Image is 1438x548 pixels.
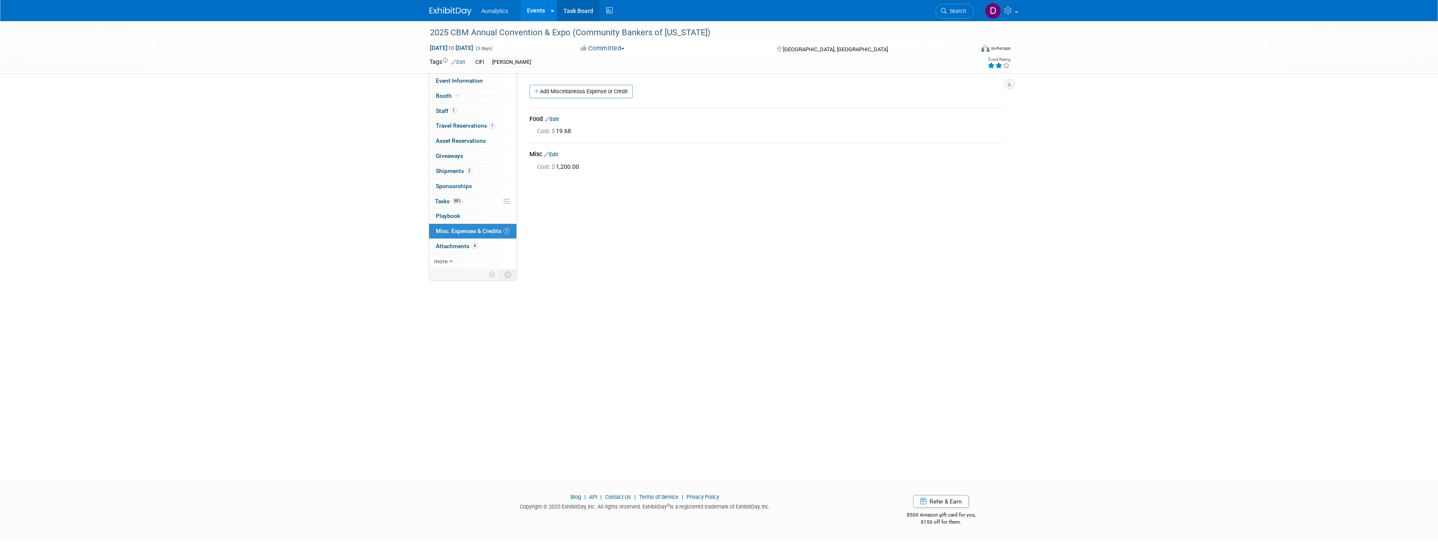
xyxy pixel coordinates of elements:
img: Dan Fenech [985,3,1001,19]
td: Toggle Event Tabs [499,269,516,280]
div: Event Rating [987,58,1010,62]
a: Tasks88% [429,194,516,209]
span: Event Information [436,77,483,84]
span: (3 days) [475,46,492,51]
div: $500 Amazon gift card for you, [873,506,1009,525]
span: | [632,494,638,500]
div: [PERSON_NAME] [490,58,534,67]
span: Tasks [435,198,463,205]
span: Travel Reservations [436,122,495,129]
span: Booth [436,92,461,99]
a: Booth [429,89,516,103]
span: Cost: $ [537,128,556,134]
div: $150 off for them. [873,519,1009,526]
div: Event Format [925,44,1011,56]
span: 19.68 [537,128,574,134]
a: Edit [544,152,558,157]
img: Format-Inperson.png [981,45,990,52]
i: Booth reservation complete [456,93,460,98]
td: Personalize Event Tab Strip [485,269,500,280]
span: Sponsorships [436,183,472,189]
a: API [589,494,597,500]
a: Travel Reservations1 [429,118,516,133]
span: Staff [436,108,457,114]
a: Blog [571,494,581,500]
span: 1 [451,108,457,114]
a: Terms of Service [639,494,678,500]
span: [GEOGRAPHIC_DATA], [GEOGRAPHIC_DATA] [783,46,888,52]
span: 4 [471,243,478,249]
a: Misc. Expenses & Credits2 [429,224,516,239]
span: | [598,494,604,500]
span: Cost: $ [537,163,556,170]
div: Misc [529,150,1003,160]
div: Food [529,115,1003,125]
div: CIFI [473,58,487,67]
a: Add Miscellaneous Expense or Credit [529,85,633,98]
a: more [429,254,516,269]
span: 88% [452,198,463,204]
div: 2025 CBM Annual Convention & Expo (Community Bankers of [US_STATE]) [427,25,961,40]
a: Asset Reservations [429,134,516,148]
span: more [434,258,448,265]
a: Edit [545,116,559,122]
a: Shipments2 [429,164,516,178]
div: In-Person [991,45,1011,52]
span: Shipments [436,168,472,174]
span: | [582,494,588,500]
span: Giveaways [436,152,463,159]
a: Sponsorships [429,179,516,194]
span: to [448,45,456,51]
a: Edit [451,59,465,65]
a: Playbook [429,209,516,223]
span: 2 [466,168,472,174]
span: Asset Reservations [436,137,486,144]
span: Aunalytics [482,8,508,14]
td: Tags [430,58,465,67]
a: Attachments4 [429,239,516,254]
span: | [680,494,685,500]
sup: ® [667,503,670,508]
span: Playbook [436,212,460,219]
img: ExhibitDay [430,7,471,16]
span: Search [947,8,966,14]
span: 2 [503,228,510,234]
a: Search [935,4,974,18]
span: 1,200.00 [537,163,582,170]
span: 1 [489,123,495,129]
a: Contact Us [605,494,631,500]
span: Misc. Expenses & Credits [436,228,510,234]
a: Refer & Earn [913,495,969,508]
button: Committed [578,44,628,53]
a: Giveaways [429,149,516,163]
div: Copyright © 2025 ExhibitDay, Inc. All rights reserved. ExhibitDay is a registered trademark of Ex... [430,501,861,511]
a: Event Information [429,73,516,88]
a: Privacy Policy [686,494,719,500]
span: Attachments [436,243,478,249]
span: [DATE] [DATE] [430,44,474,52]
a: Staff1 [429,104,516,118]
